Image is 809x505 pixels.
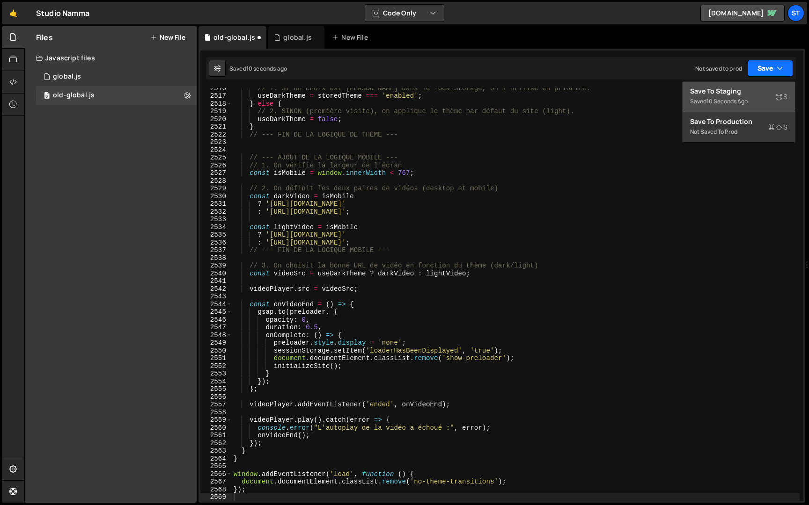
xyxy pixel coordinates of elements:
[690,87,787,96] div: Save to Staging
[200,92,232,100] div: 2517
[53,91,95,100] div: old-global.js
[200,378,232,386] div: 2554
[200,362,232,370] div: 2552
[200,455,232,463] div: 2564
[200,277,232,285] div: 2541
[200,154,232,162] div: 2525
[200,200,232,208] div: 2531
[200,416,232,424] div: 2559
[200,424,232,432] div: 2560
[200,385,232,393] div: 2555
[200,470,232,478] div: 2566
[200,224,232,231] div: 2534
[200,162,232,170] div: 2526
[200,123,232,131] div: 2521
[200,339,232,347] div: 2549
[200,262,232,270] div: 2539
[200,239,232,247] div: 2536
[200,324,232,332] div: 2547
[200,393,232,401] div: 2556
[36,7,89,19] div: Studio Namma
[200,138,232,146] div: 2523
[25,49,197,67] div: Javascript files
[200,316,232,324] div: 2546
[200,401,232,409] div: 2557
[200,146,232,154] div: 2524
[683,112,795,143] button: Save to ProductionS Not saved to prod
[44,93,50,100] span: 0
[200,169,232,177] div: 2527
[200,347,232,355] div: 2550
[200,246,232,254] div: 2537
[200,285,232,293] div: 2542
[200,354,232,362] div: 2551
[200,254,232,262] div: 2538
[246,65,287,72] div: 10 seconds ago
[200,447,232,455] div: 2563
[200,131,232,139] div: 2522
[200,85,232,93] div: 2516
[200,462,232,470] div: 2565
[683,82,795,112] button: Save to StagingS Saved10 seconds ago
[200,108,232,115] div: 2519
[200,115,232,123] div: 2520
[700,5,785,22] a: [DOMAIN_NAME]
[200,301,232,309] div: 2544
[332,33,371,42] div: New File
[748,60,793,77] button: Save
[200,486,232,494] div: 2568
[200,478,232,486] div: 2567
[200,332,232,339] div: 2548
[200,100,232,108] div: 2518
[365,5,444,22] button: Code Only
[53,72,81,81] div: global.js
[706,97,748,105] div: 10 seconds ago
[768,123,787,132] span: S
[200,270,232,278] div: 2540
[36,32,53,43] h2: Files
[200,193,232,201] div: 2530
[213,33,255,42] div: old-global.js
[690,96,787,107] div: Saved
[200,231,232,239] div: 2535
[200,409,232,417] div: 2558
[36,86,197,105] div: 16482/47487.js
[690,126,787,137] div: Not saved to prod
[776,92,787,101] span: S
[229,65,287,72] div: Saved
[200,308,232,316] div: 2545
[200,293,232,301] div: 2543
[200,216,232,224] div: 2533
[200,370,232,378] div: 2553
[283,33,311,42] div: global.js
[200,185,232,193] div: 2529
[200,208,232,216] div: 2532
[200,440,232,447] div: 2562
[695,65,742,72] div: Not saved to prod
[2,2,25,24] a: 🤙
[150,34,185,41] button: New File
[200,177,232,185] div: 2528
[787,5,804,22] a: St
[690,117,787,126] div: Save to Production
[36,67,197,86] div: 16482/44667.js
[200,493,232,501] div: 2569
[200,432,232,440] div: 2561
